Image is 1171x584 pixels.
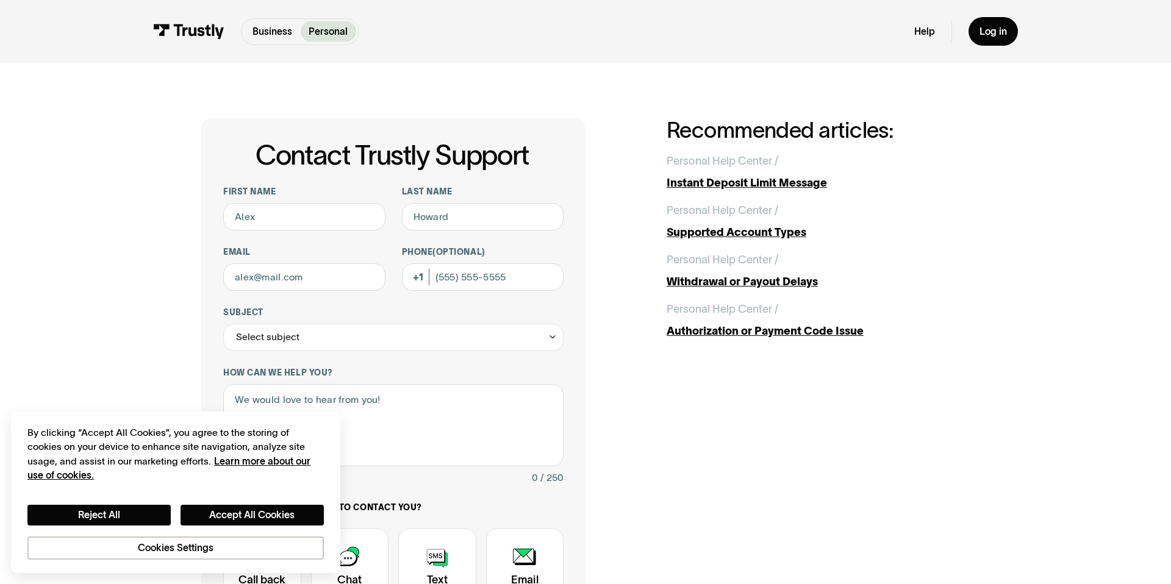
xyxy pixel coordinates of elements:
[27,505,171,525] button: Reject All
[223,307,564,318] label: Subject
[223,187,385,198] label: First name
[667,202,970,241] a: Personal Help Center /Supported Account Types
[667,202,778,219] div: Personal Help Center /
[11,411,340,573] div: Cookie banner
[236,329,299,345] div: Select subject
[667,175,970,191] div: Instant Deposit Limit Message
[667,118,970,143] h2: Recommended articles:
[402,187,564,198] label: Last name
[667,301,970,340] a: Personal Help Center /Authorization or Payment Code Issue
[27,536,324,560] button: Cookies Settings
[667,323,970,340] div: Authorization or Payment Code Issue
[252,24,292,39] p: Business
[969,17,1018,46] a: Log in
[667,252,778,268] div: Personal Help Center /
[223,324,564,351] div: Select subject
[667,274,970,290] div: Withdrawal or Payout Delays
[181,505,324,525] button: Accept All Cookies
[27,426,324,483] div: By clicking “Accept All Cookies”, you agree to the storing of cookies on your device to enhance s...
[309,24,348,39] p: Personal
[540,469,564,486] div: / 250
[245,21,301,41] a: Business
[153,24,224,39] img: Trustly Logo
[667,252,970,290] a: Personal Help Center /Withdrawal or Payout Delays
[223,263,385,291] input: alex@mail.com
[402,263,564,291] input: (555) 555-5555
[27,426,324,560] div: Privacy
[432,247,485,257] span: (Optional)
[223,203,385,230] input: Alex
[221,140,564,171] h1: Contact Trustly Support
[223,368,564,379] label: How can we help you?
[532,469,538,486] div: 0
[402,247,564,258] label: Phone
[667,224,970,241] div: Supported Account Types
[667,153,970,191] a: Personal Help Center /Instant Deposit Limit Message
[301,21,356,41] a: Personal
[223,247,385,258] label: Email
[667,153,778,169] div: Personal Help Center /
[402,203,564,230] input: Howard
[667,301,778,318] div: Personal Help Center /
[914,26,935,38] a: Help
[979,26,1007,38] div: Log in
[223,502,564,513] label: How would you like us to contact you?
